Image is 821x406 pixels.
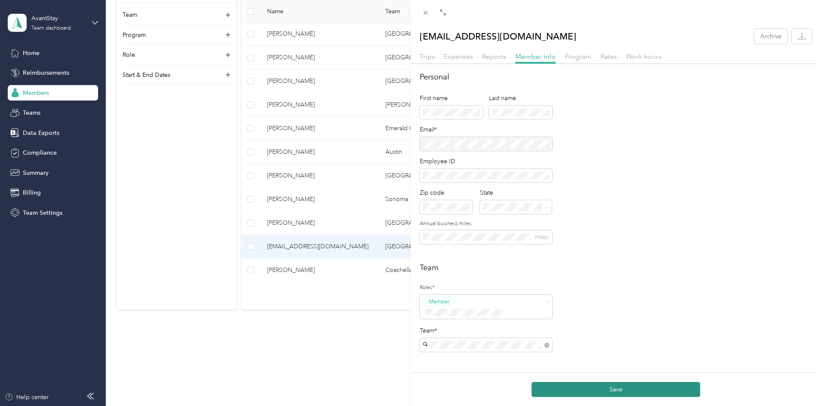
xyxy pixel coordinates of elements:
span: Rates [600,52,617,61]
iframe: Everlance-gr Chat Button Frame [773,358,821,406]
div: Team* [420,326,552,335]
span: Work hours [626,52,661,61]
h2: Personal [420,71,812,83]
span: Expenses [444,52,473,61]
span: Program [565,52,591,61]
h2: Team [420,262,812,274]
div: Last name [489,94,552,103]
div: Email* [420,125,552,134]
span: Team Manager [420,372,455,378]
span: Trips [420,52,435,61]
div: Zip code [420,188,473,197]
button: Member [423,296,455,307]
label: Annual business miles [420,220,552,228]
div: Employee ID [420,157,552,166]
span: Member [429,298,449,305]
span: miles [535,233,548,241]
button: Save [532,382,700,397]
p: [EMAIL_ADDRESS][DOMAIN_NAME] [420,29,576,44]
label: Roles* [420,284,552,292]
span: Reports [482,52,506,61]
div: First name [420,94,483,103]
span: Member info [515,52,556,61]
button: Archive [754,29,787,44]
div: State [480,188,552,197]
